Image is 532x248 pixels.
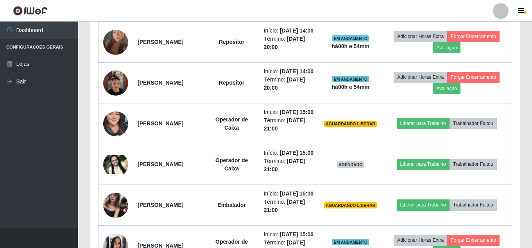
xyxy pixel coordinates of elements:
strong: [PERSON_NAME] [138,202,183,208]
strong: há 00 h e 54 min [332,43,370,49]
strong: [PERSON_NAME] [138,161,183,167]
li: Término: [264,35,315,51]
strong: Repositor [219,80,244,86]
strong: [PERSON_NAME] [138,80,183,86]
strong: Repositor [219,39,244,45]
strong: há 00 h e 54 min [332,84,370,90]
strong: [PERSON_NAME] [138,120,183,127]
li: Início: [264,149,315,157]
span: EM ANDAMENTO [332,239,369,245]
img: 1755967732582.jpeg [103,20,128,65]
button: Liberar para Trabalho [397,118,450,129]
strong: [PERSON_NAME] [138,39,183,45]
img: 1754843308971.jpeg [103,155,128,174]
button: Liberar para Trabalho [397,159,450,170]
button: Trabalhador Faltou [450,159,497,170]
span: AGUARDANDO LIBERAR [324,121,377,127]
li: Início: [264,67,315,76]
time: [DATE] 14:00 [280,68,313,74]
button: Avaliação [433,83,460,94]
time: [DATE] 15:00 [280,109,313,115]
span: EM ANDAMENTO [332,35,369,42]
li: Início: [264,27,315,35]
strong: Operador de Caixa [215,116,248,131]
button: Adicionar Horas Extra [394,72,447,83]
li: Término: [264,198,315,214]
li: Término: [264,76,315,92]
time: [DATE] 15:00 [280,150,313,156]
li: Início: [264,230,315,239]
time: [DATE] 15:00 [280,231,313,237]
button: Forçar Encerramento [447,235,500,246]
button: Adicionar Horas Extra [394,235,447,246]
time: [DATE] 15:00 [280,190,313,197]
button: Avaliação [433,42,460,53]
img: CoreUI Logo [13,6,48,16]
li: Início: [264,108,315,116]
button: Trabalhador Faltou [450,199,497,210]
img: 1628262185809.jpeg [103,188,128,222]
img: 1750900029799.jpeg [103,96,128,150]
button: Adicionar Horas Extra [394,31,447,42]
li: Término: [264,116,315,133]
strong: Operador de Caixa [215,157,248,172]
li: Início: [264,190,315,198]
button: Trabalhador Faltou [450,118,497,129]
button: Forçar Encerramento [447,72,500,83]
span: AGUARDANDO LIBERAR [324,202,377,208]
span: AGENDADO [337,161,364,168]
time: [DATE] 14:00 [280,27,313,34]
span: EM ANDAMENTO [332,76,369,82]
strong: Embalador [217,202,245,208]
li: Término: [264,157,315,174]
img: 1756507539727.jpeg [103,61,128,105]
button: Liberar para Trabalho [397,199,450,210]
button: Forçar Encerramento [447,31,500,42]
